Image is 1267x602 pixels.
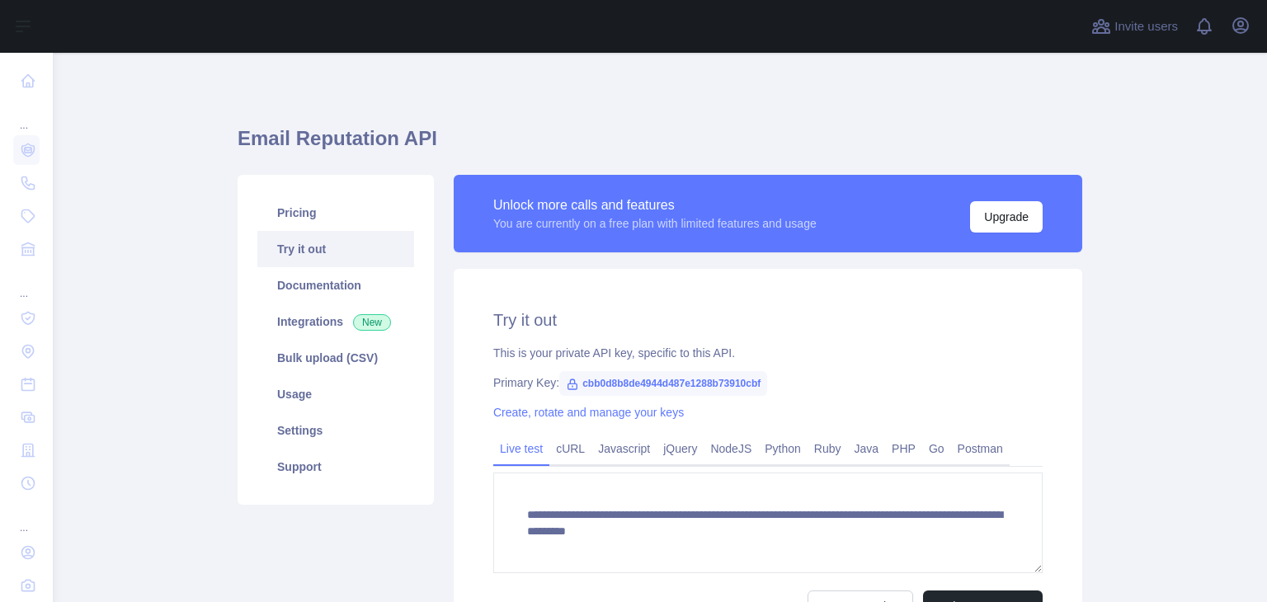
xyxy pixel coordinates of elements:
div: Unlock more calls and features [493,195,817,215]
span: cbb0d8b8de4944d487e1288b73910cbf [559,371,767,396]
a: Ruby [808,435,848,462]
a: Try it out [257,231,414,267]
a: Usage [257,376,414,412]
a: Documentation [257,267,414,303]
button: Upgrade [970,201,1043,233]
a: Support [257,449,414,485]
a: Live test [493,435,549,462]
h2: Try it out [493,308,1043,332]
a: cURL [549,435,591,462]
a: Postman [951,435,1010,462]
a: jQuery [657,435,704,462]
div: ... [13,501,40,534]
div: You are currently on a free plan with limited features and usage [493,215,817,232]
a: Bulk upload (CSV) [257,340,414,376]
h1: Email Reputation API [238,125,1082,165]
a: Javascript [591,435,657,462]
span: Invite users [1114,17,1178,36]
a: Integrations New [257,303,414,340]
a: Pricing [257,195,414,231]
a: Python [758,435,808,462]
button: Invite users [1088,13,1181,40]
span: New [353,314,391,331]
a: Create, rotate and manage your keys [493,406,684,419]
a: Go [922,435,951,462]
a: PHP [885,435,922,462]
a: Java [848,435,886,462]
a: NodeJS [704,435,758,462]
a: Settings [257,412,414,449]
div: Primary Key: [493,374,1043,391]
div: ... [13,99,40,132]
div: This is your private API key, specific to this API. [493,345,1043,361]
div: ... [13,267,40,300]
